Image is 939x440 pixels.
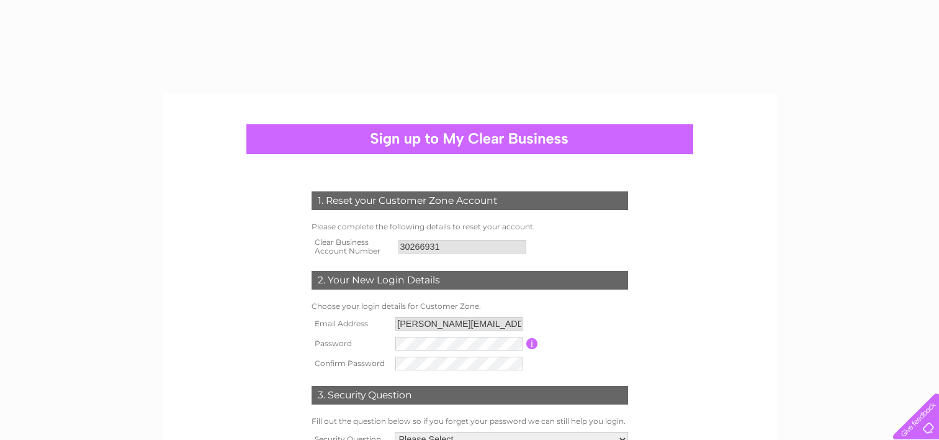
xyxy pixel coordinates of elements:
[308,299,631,314] td: Choose your login details for Customer Zone.
[312,386,628,405] div: 3. Security Question
[308,219,631,234] td: Please complete the following details to reset your account.
[312,191,628,210] div: 1. Reset your Customer Zone Account
[308,354,393,374] th: Confirm Password
[312,271,628,290] div: 2. Your New Login Details
[308,234,395,259] th: Clear Business Account Number
[308,314,393,334] th: Email Address
[526,338,538,349] input: Information
[308,334,393,354] th: Password
[308,414,631,429] td: Fill out the question below so if you forget your password we can still help you login.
